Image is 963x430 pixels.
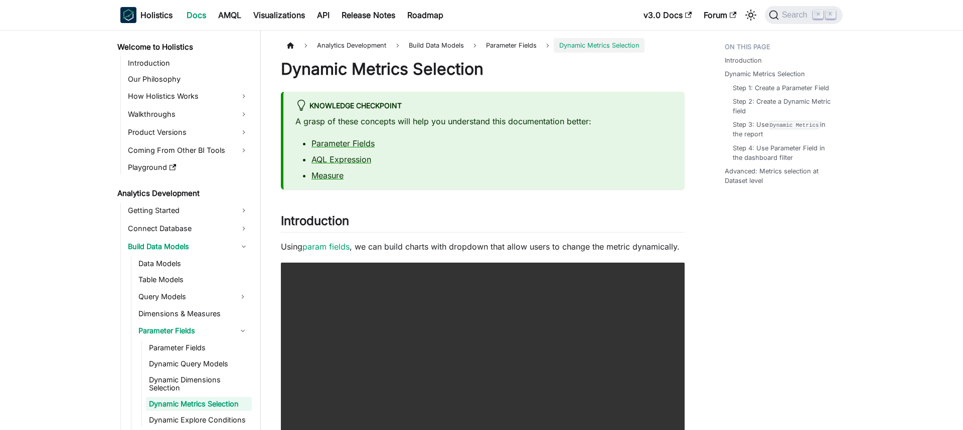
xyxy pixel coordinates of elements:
a: Parameter Fields [481,38,542,53]
a: Forum [698,7,742,23]
div: knowledge checkpoint [295,100,673,113]
h1: Dynamic Metrics Selection [281,59,685,79]
a: Parameter Fields [146,341,252,355]
button: Switch between dark and light mode (currently light mode) [743,7,759,23]
a: AQL Expression [311,154,371,164]
span: Build Data Models [404,38,469,53]
a: v3.0 Docs [637,7,698,23]
a: Welcome to Holistics [114,40,252,54]
a: Docs [181,7,212,23]
kbd: K [826,10,836,19]
a: Getting Started [125,202,252,219]
kbd: ⌘ [813,10,823,19]
a: Release Notes [336,7,401,23]
a: Dynamic Query Models [146,357,252,371]
span: Analytics Development [312,38,391,53]
a: HolisticsHolistics [120,7,173,23]
a: Product Versions [125,124,252,140]
button: Collapse sidebar category 'Parameter Fields' [234,323,252,339]
a: Dynamic Metrics Selection [146,397,252,411]
a: Home page [281,38,300,53]
a: Build Data Models [125,239,252,255]
img: Holistics [120,7,136,23]
button: Expand sidebar category 'Query Models' [234,289,252,305]
a: Measure [311,170,344,180]
a: Coming From Other BI Tools [125,142,252,158]
a: Table Models [135,273,252,287]
a: Analytics Development [114,186,252,200]
a: Step 1: Create a Parameter Field [733,83,829,93]
p: Using , we can build charts with dropdown that allow users to change the metric dynamically. [281,241,685,253]
a: Visualizations [247,7,311,23]
a: Step 4: Use Parameter Field in the dashboard filter [733,143,833,162]
a: Playground [125,160,252,174]
a: Parameter Fields [135,323,234,339]
span: Search [779,11,814,20]
a: Connect Database [125,221,252,237]
a: Step 3: UseDynamic Metricsin the report [733,120,833,139]
a: API [311,7,336,23]
h2: Introduction [281,213,685,233]
a: Data Models [135,257,252,271]
a: Roadmap [401,7,449,23]
p: A grasp of these concepts will help you understand this documentation better: [295,115,673,127]
a: How Holistics Works [125,88,252,104]
a: Introduction [125,56,252,70]
a: Advanced: Metrics selection at Dataset level [725,166,837,185]
b: Holistics [140,9,173,21]
a: Parameter Fields [311,138,375,148]
a: Query Models [135,289,234,305]
a: Dynamic Dimensions Selection [146,373,252,395]
button: Search (Command+K) [765,6,843,24]
a: Dynamic Explore Conditions [146,413,252,427]
a: Dimensions & Measures [135,307,252,321]
a: Our Philosophy [125,72,252,86]
a: AMQL [212,7,247,23]
nav: Docs sidebar [110,30,261,430]
a: Step 2: Create a Dynamic Metric field [733,97,833,116]
a: Walkthroughs [125,106,252,122]
code: Dynamic Metrics [768,121,820,129]
nav: Breadcrumbs [281,38,685,53]
span: Parameter Fields [486,42,537,49]
span: Dynamic Metrics Selection [554,38,644,53]
a: Introduction [725,56,762,65]
a: Dynamic Metrics Selection [725,69,805,79]
a: param fields [302,242,350,252]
